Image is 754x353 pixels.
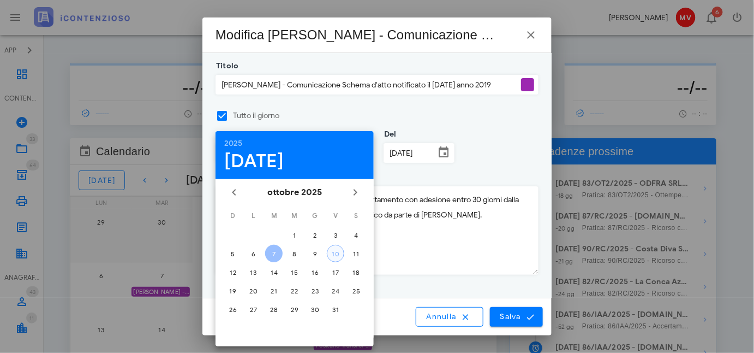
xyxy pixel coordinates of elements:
[245,305,262,314] div: 27
[265,250,283,258] div: 7
[500,312,534,322] span: Salva
[245,263,262,281] button: 13
[348,268,365,276] div: 18
[348,245,365,262] button: 11
[286,250,303,258] div: 8
[224,250,242,258] div: 5
[224,287,242,295] div: 19
[216,75,519,94] input: Titolo
[213,172,247,183] label: Dettagli
[286,287,303,295] div: 22
[265,282,283,299] button: 21
[327,250,344,258] div: 10
[224,245,242,262] button: 5
[213,129,242,140] label: Inizia il
[286,268,303,276] div: 15
[307,268,324,276] div: 16
[348,287,365,295] div: 25
[327,226,344,244] button: 3
[327,301,344,318] button: 31
[307,226,324,244] button: 2
[245,282,262,299] button: 20
[348,250,365,258] div: 11
[245,268,262,276] div: 13
[345,183,365,202] button: Il prossimo mese
[245,301,262,318] button: 27
[327,282,344,299] button: 24
[216,26,496,44] div: Modifica [PERSON_NAME] - Comunicazione Schema d'atto notificato il [DATE] anno 2019
[327,287,344,295] div: 24
[307,287,324,295] div: 23
[327,245,344,262] button: 10
[348,226,365,244] button: 4
[307,250,324,258] div: 9
[286,305,303,314] div: 29
[224,183,244,202] button: Il mese scorso
[213,61,238,72] label: Titolo
[224,152,365,170] div: [DATE]
[224,305,242,314] div: 26
[224,140,365,148] div: 2025
[286,245,303,262] button: 8
[426,312,473,322] span: Annulla
[224,301,242,318] button: 26
[245,250,262,258] div: 6
[327,268,344,276] div: 17
[286,231,303,239] div: 1
[490,307,543,327] button: Salva
[307,301,324,318] button: 30
[285,207,304,225] th: M
[224,282,242,299] button: 19
[286,301,303,318] button: 29
[327,305,344,314] div: 31
[326,207,346,225] th: V
[307,245,324,262] button: 9
[233,110,538,121] label: Tutto il giorno
[224,268,242,276] div: 12
[264,207,284,225] th: M
[245,287,262,295] div: 20
[307,305,324,314] div: 30
[244,207,264,225] th: L
[245,245,262,262] button: 6
[286,282,303,299] button: 22
[224,263,242,281] button: 12
[346,207,366,225] th: S
[348,282,365,299] button: 25
[223,207,243,225] th: D
[348,231,365,239] div: 4
[416,307,483,327] button: Annulla
[307,263,324,281] button: 16
[327,263,344,281] button: 17
[265,305,283,314] div: 28
[286,263,303,281] button: 15
[307,231,324,239] div: 2
[265,263,283,281] button: 14
[265,245,283,262] button: 7
[307,282,324,299] button: 23
[265,301,283,318] button: 28
[265,268,283,276] div: 14
[348,263,365,281] button: 18
[265,287,283,295] div: 21
[286,226,303,244] button: 1
[306,207,325,225] th: G
[263,181,326,203] button: ottobre 2025
[327,231,344,239] div: 3
[381,129,397,140] label: Del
